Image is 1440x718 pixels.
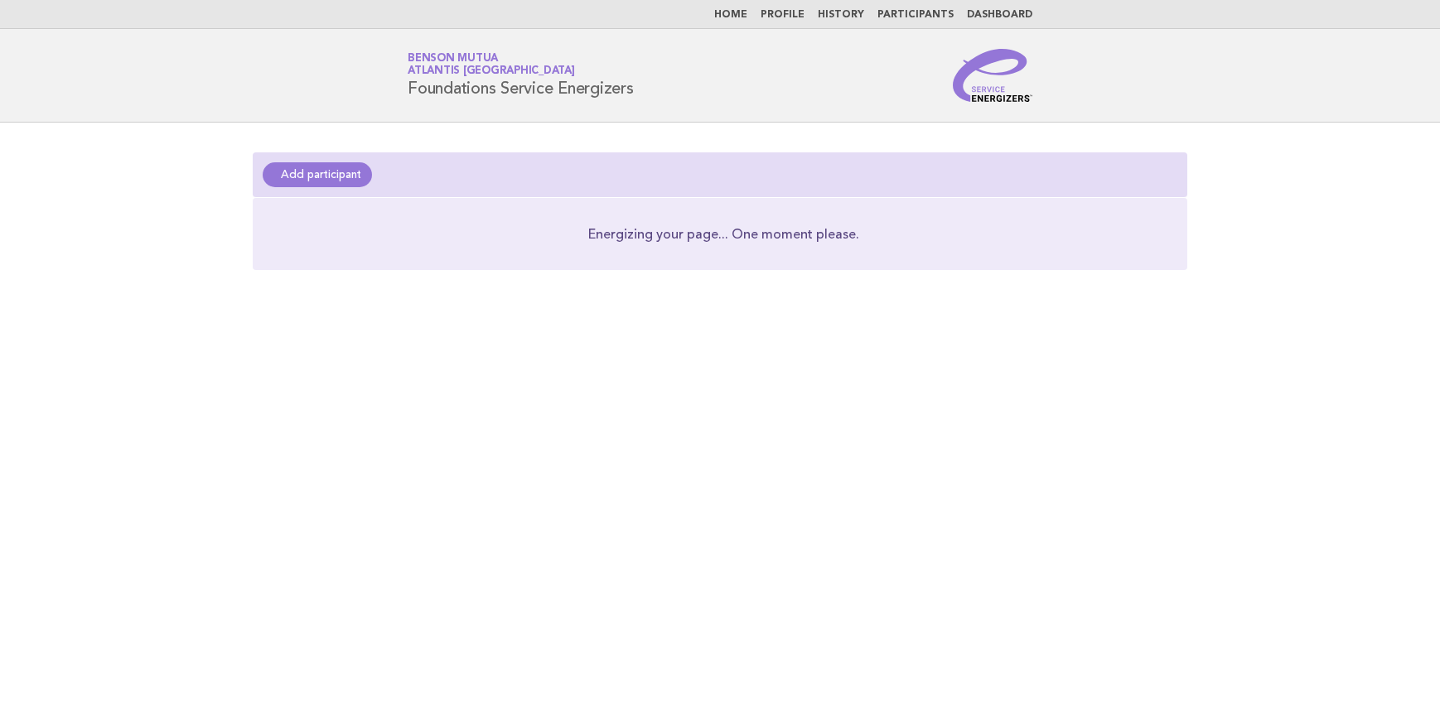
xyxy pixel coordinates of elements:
a: Participants [877,10,954,20]
img: Service Energizers [953,49,1032,102]
a: Profile [761,10,805,20]
a: Add participant [263,162,372,187]
a: Dashboard [967,10,1032,20]
p: Energizing your page... One moment please. [588,224,859,243]
a: Benson MutuaAtlantis [GEOGRAPHIC_DATA] [408,53,575,76]
h1: Foundations Service Energizers [408,54,634,97]
a: Home [714,10,747,20]
span: Atlantis [GEOGRAPHIC_DATA] [408,66,575,77]
a: History [818,10,864,20]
